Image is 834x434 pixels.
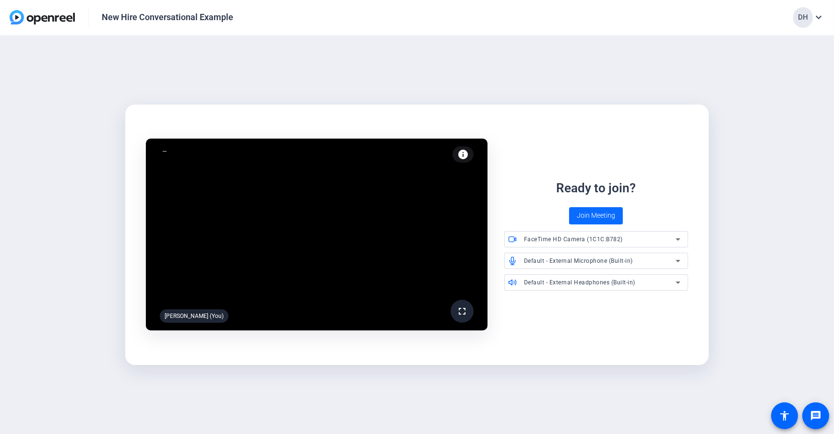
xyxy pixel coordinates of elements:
[160,309,228,323] div: [PERSON_NAME] (You)
[456,305,468,317] mat-icon: fullscreen
[793,7,813,28] div: DH
[577,211,615,221] span: Join Meeting
[10,10,75,24] img: OpenReel logo
[102,12,233,23] div: New Hire Conversational Example
[556,179,636,198] div: Ready to join?
[524,279,635,286] span: Default - External Headphones (Built-in)
[810,410,822,422] mat-icon: message
[569,207,623,224] button: Join Meeting
[524,236,623,243] span: FaceTime HD Camera (1C1C:B782)
[813,12,824,23] mat-icon: expand_more
[779,410,790,422] mat-icon: accessibility
[524,258,633,264] span: Default - External Microphone (Built-in)
[457,149,469,160] mat-icon: info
